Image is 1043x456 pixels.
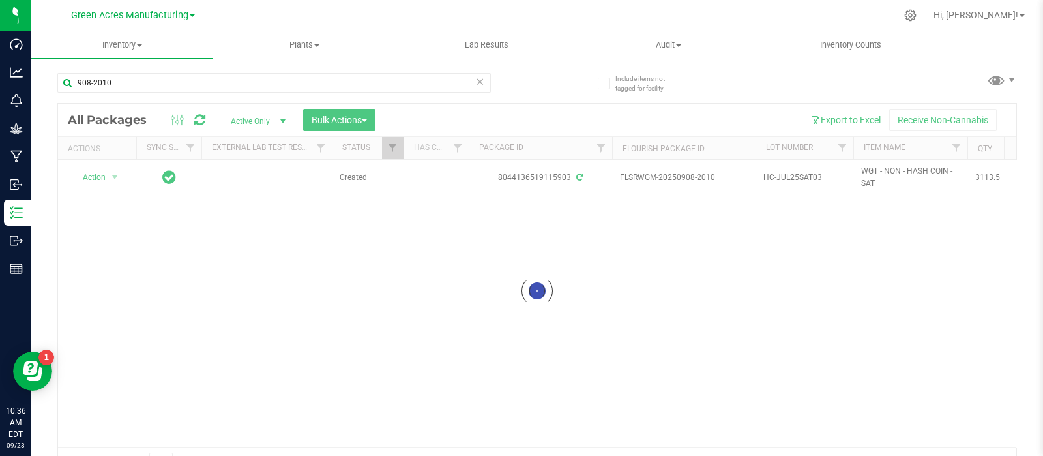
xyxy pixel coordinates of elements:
p: 10:36 AM EDT [6,405,25,440]
a: Inventory [31,31,213,59]
inline-svg: Grow [10,122,23,135]
span: Hi, [PERSON_NAME]! [933,10,1018,20]
span: Plants [214,39,394,51]
a: Inventory Counts [759,31,941,59]
span: Audit [578,39,759,51]
span: Clear [475,73,484,90]
inline-svg: Inbound [10,178,23,191]
span: Inventory Counts [802,39,899,51]
iframe: Resource center [13,352,52,391]
inline-svg: Manufacturing [10,150,23,163]
inline-svg: Monitoring [10,94,23,107]
span: Include items not tagged for facility [615,74,681,93]
a: Audit [578,31,759,59]
inline-svg: Reports [10,262,23,275]
input: Search Package ID, Item Name, SKU, Lot or Part Number... [57,73,491,93]
div: Manage settings [902,9,918,22]
a: Lab Results [396,31,578,59]
span: Green Acres Manufacturing [71,10,188,21]
iframe: Resource center unread badge [38,350,54,365]
p: 09/23 [6,440,25,450]
span: Lab Results [447,39,526,51]
span: Inventory [31,39,213,51]
inline-svg: Inventory [10,206,23,219]
inline-svg: Outbound [10,234,23,247]
inline-svg: Dashboard [10,38,23,51]
a: Plants [213,31,395,59]
inline-svg: Analytics [10,66,23,79]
